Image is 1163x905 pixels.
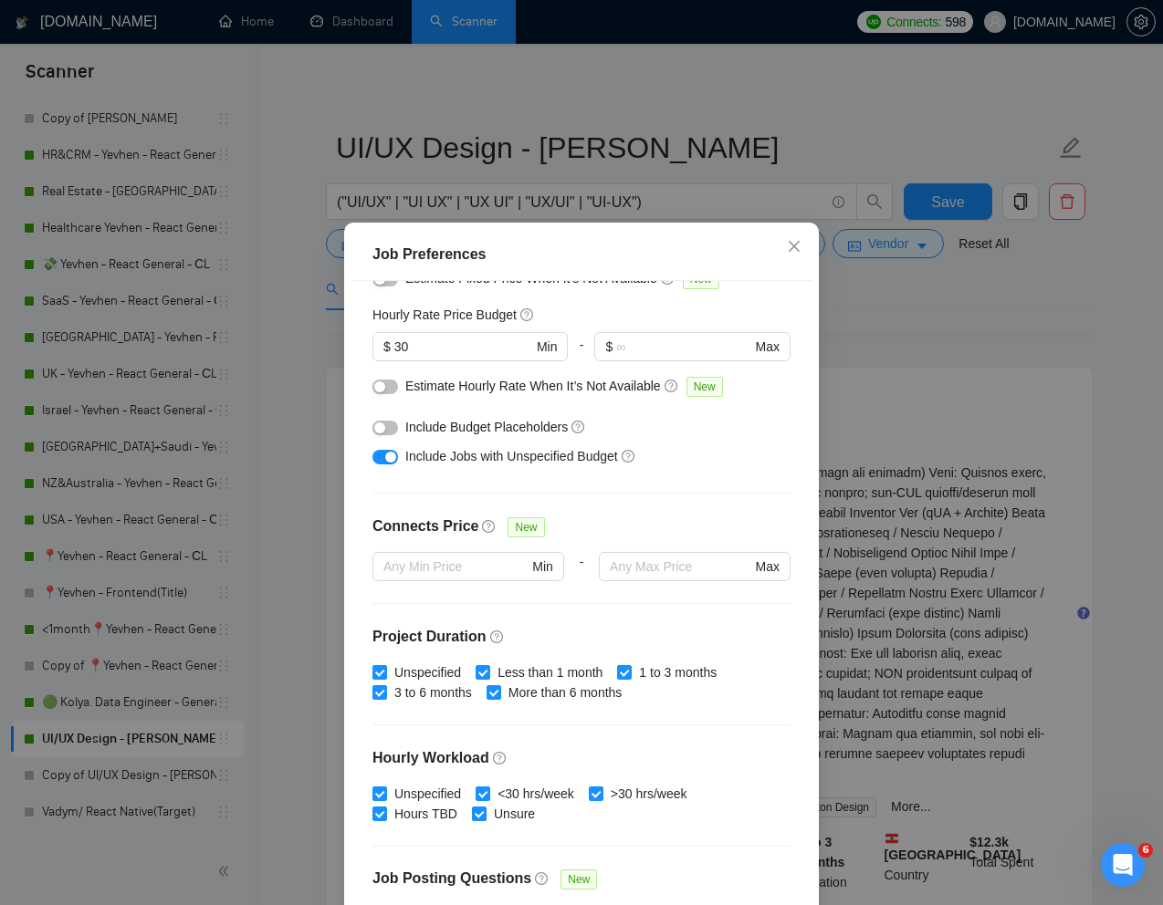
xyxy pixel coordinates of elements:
span: Unspecified [387,784,468,804]
span: close [787,239,802,254]
h4: Hourly Workload [372,747,791,769]
span: New [508,517,544,537]
span: <30 hrs/week [490,784,581,804]
span: New [561,869,597,889]
div: - [564,552,599,603]
span: >30 hrs/week [603,784,695,804]
iframe: Intercom live chat [1101,843,1145,887]
span: More than 6 months [501,682,630,702]
span: question-circle [490,629,505,644]
h5: Hourly Rate Price Budget [372,305,517,325]
span: question-circle [482,519,497,534]
span: question-circle [665,379,679,393]
span: Less than 1 month [490,662,610,682]
span: New [686,377,723,397]
span: question-circle [493,751,508,765]
span: $ [383,337,391,357]
input: Any Max Price [610,557,751,577]
span: Max [756,337,780,357]
span: Min [532,557,553,577]
span: Unsure [487,804,542,824]
span: question-circle [622,449,636,463]
span: Estimate Hourly Rate When It’s Not Available [405,379,661,393]
span: Min [537,337,558,357]
h4: Connects Price [372,515,478,537]
button: Close [770,223,819,272]
span: 3 to 6 months [387,682,479,702]
span: 6 [1138,843,1153,858]
div: - [568,332,594,376]
span: Include Jobs with Unspecified Budget [405,449,618,463]
span: Include Budget Placeholders [405,420,568,434]
span: Hours TBD [387,804,465,824]
input: ∞ [616,337,751,357]
span: question-circle [520,307,535,322]
h4: Project Duration [372,626,791,648]
span: 1 to 3 months [632,662,724,682]
span: Max [756,557,780,577]
div: Job Preferences [372,244,791,265]
span: question-circle [535,871,550,886]
span: question-circle [571,420,586,434]
span: Unspecified [387,662,468,682]
h4: Job Posting Questions [372,868,531,889]
input: 0 [394,337,533,357]
input: Any Min Price [383,557,529,577]
span: $ [605,337,613,357]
